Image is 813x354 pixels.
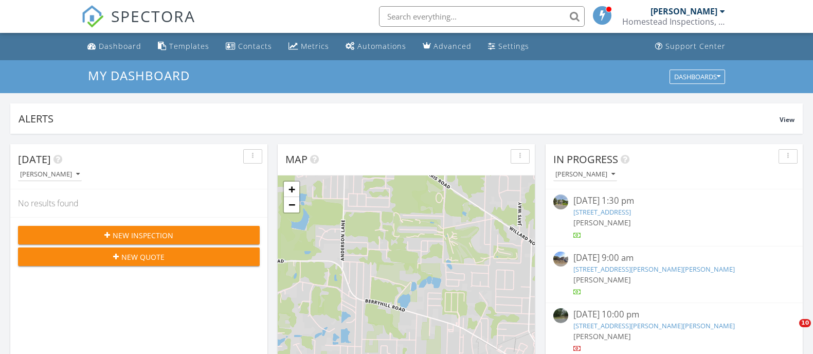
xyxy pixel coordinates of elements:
[498,41,529,51] div: Settings
[121,252,165,262] span: New Quote
[553,308,795,354] a: [DATE] 10:00 pm [STREET_ADDRESS][PERSON_NAME][PERSON_NAME] [PERSON_NAME]
[573,321,735,330] a: [STREET_ADDRESS][PERSON_NAME][PERSON_NAME]
[284,182,299,197] a: Zoom in
[651,37,730,56] a: Support Center
[419,37,476,56] a: Advanced
[670,69,725,84] button: Dashboards
[83,37,146,56] a: Dashboard
[553,252,795,297] a: [DATE] 9:00 am [STREET_ADDRESS][PERSON_NAME][PERSON_NAME] [PERSON_NAME]
[238,41,272,51] div: Contacts
[341,37,410,56] a: Automations (Basic)
[379,6,585,27] input: Search everything...
[555,171,615,178] div: [PERSON_NAME]
[553,308,568,323] img: streetview
[284,37,333,56] a: Metrics
[99,41,141,51] div: Dashboard
[18,226,260,244] button: New Inspection
[111,5,195,27] span: SPECTORA
[113,230,173,241] span: New Inspection
[18,168,82,182] button: [PERSON_NAME]
[19,112,780,126] div: Alerts
[573,264,735,274] a: [STREET_ADDRESS][PERSON_NAME][PERSON_NAME]
[573,308,775,321] div: [DATE] 10:00 pm
[81,5,104,28] img: The Best Home Inspection Software - Spectora
[301,41,329,51] div: Metrics
[18,247,260,266] button: New Quote
[357,41,406,51] div: Automations
[622,16,725,27] div: Homestead Inspections, LLC
[484,37,533,56] a: Settings
[573,275,631,285] span: [PERSON_NAME]
[433,41,472,51] div: Advanced
[651,6,717,16] div: [PERSON_NAME]
[553,194,795,240] a: [DATE] 1:30 pm [STREET_ADDRESS] [PERSON_NAME]
[285,152,308,166] span: Map
[81,14,195,36] a: SPECTORA
[674,73,720,80] div: Dashboards
[284,197,299,213] a: Zoom out
[154,37,213,56] a: Templates
[778,319,803,344] iframe: Intercom live chat
[553,194,568,209] img: streetview
[573,218,631,227] span: [PERSON_NAME]
[553,168,617,182] button: [PERSON_NAME]
[573,194,775,207] div: [DATE] 1:30 pm
[573,331,631,341] span: [PERSON_NAME]
[222,37,276,56] a: Contacts
[20,171,80,178] div: [PERSON_NAME]
[573,207,631,217] a: [STREET_ADDRESS]
[169,41,209,51] div: Templates
[10,189,267,217] div: No results found
[780,115,794,124] span: View
[88,67,190,84] span: My Dashboard
[573,252,775,264] div: [DATE] 9:00 am
[553,152,618,166] span: In Progress
[18,152,51,166] span: [DATE]
[799,319,811,327] span: 10
[665,41,726,51] div: Support Center
[553,252,568,267] img: streetview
